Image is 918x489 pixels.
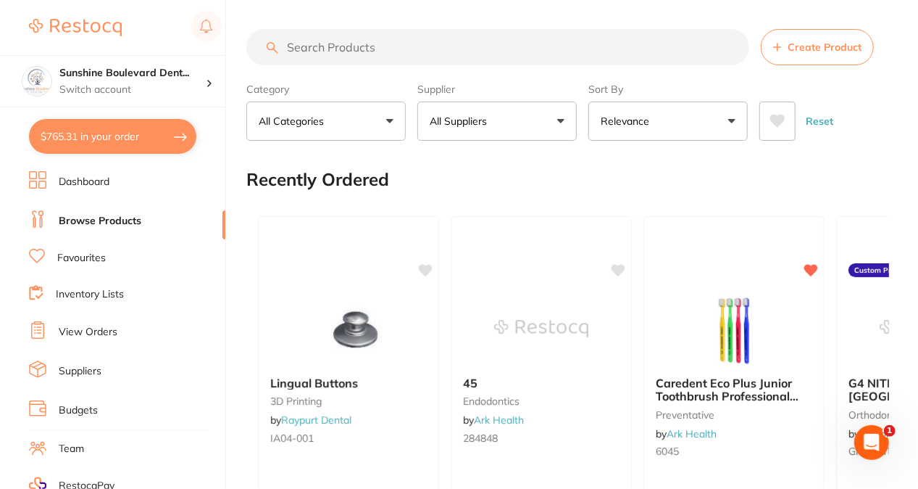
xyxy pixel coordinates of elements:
[417,83,577,96] label: Supplier
[667,427,717,440] a: Ark Health
[59,83,206,97] p: Switch account
[57,251,106,266] a: Favourites
[884,425,896,437] span: 1
[270,377,427,390] b: Lingual Buttons
[246,29,749,65] input: Search Products
[56,287,124,302] a: Inventory Lists
[59,364,101,379] a: Suppliers
[474,414,524,427] a: Ark Health
[588,102,748,141] button: Relevance
[29,11,122,44] a: Restocq Logo
[430,114,493,128] p: All Suppliers
[494,292,588,365] img: 45
[246,102,406,141] button: All Categories
[246,170,389,190] h2: Recently Ordered
[656,445,812,457] small: 6045
[246,83,406,96] label: Category
[588,83,748,96] label: Sort By
[854,425,889,460] iframe: Intercom live chat
[301,292,396,365] img: Lingual Buttons
[761,29,874,65] button: Create Product
[259,114,330,128] p: All Categories
[463,395,619,407] small: endodontics
[59,175,109,189] a: Dashboard
[463,414,524,427] span: by
[463,432,619,444] small: 284848
[270,395,427,407] small: 3D Printing
[656,377,812,403] b: Caredent Eco Plus Junior Toothbrush Professional Pack
[788,41,861,53] span: Create Product
[801,102,838,141] button: Reset
[656,409,812,421] small: preventative
[59,442,84,456] a: Team
[29,119,196,154] button: $765.31 in your order
[463,377,619,390] b: 45
[848,263,917,278] label: Custom Product
[656,427,717,440] span: by
[29,19,122,36] img: Restocq Logo
[59,66,206,81] h4: Sunshine Boulevard Dental
[848,427,906,440] span: by
[59,214,141,229] a: Browse Products
[59,325,117,340] a: View Orders
[417,102,577,141] button: All Suppliers
[601,114,655,128] p: Relevance
[687,292,781,365] img: Caredent Eco Plus Junior Toothbrush Professional Pack
[59,403,98,418] a: Budgets
[270,414,351,427] span: by
[281,414,351,427] a: Raypurt Dental
[270,432,427,444] small: IA04-001
[22,67,51,96] img: Sunshine Boulevard Dental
